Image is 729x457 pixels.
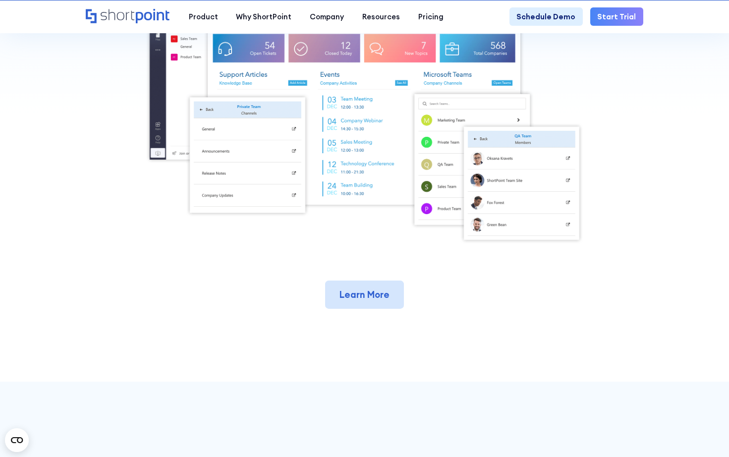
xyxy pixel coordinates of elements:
[590,7,643,26] a: Start Trial
[236,11,291,22] div: Why ShortPoint
[353,7,409,26] a: Resources
[325,281,404,309] a: Learn More
[189,11,218,22] div: Product
[301,7,353,26] a: Company
[409,7,452,26] a: Pricing
[86,9,170,25] a: Home
[310,11,344,22] div: Company
[418,11,444,22] div: Pricing
[5,428,29,452] button: Open CMP widget
[679,409,729,457] iframe: Chat Widget
[362,11,400,22] div: Resources
[179,7,227,26] a: Product
[509,7,583,26] a: Schedule Demo
[227,7,301,26] a: Why ShortPoint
